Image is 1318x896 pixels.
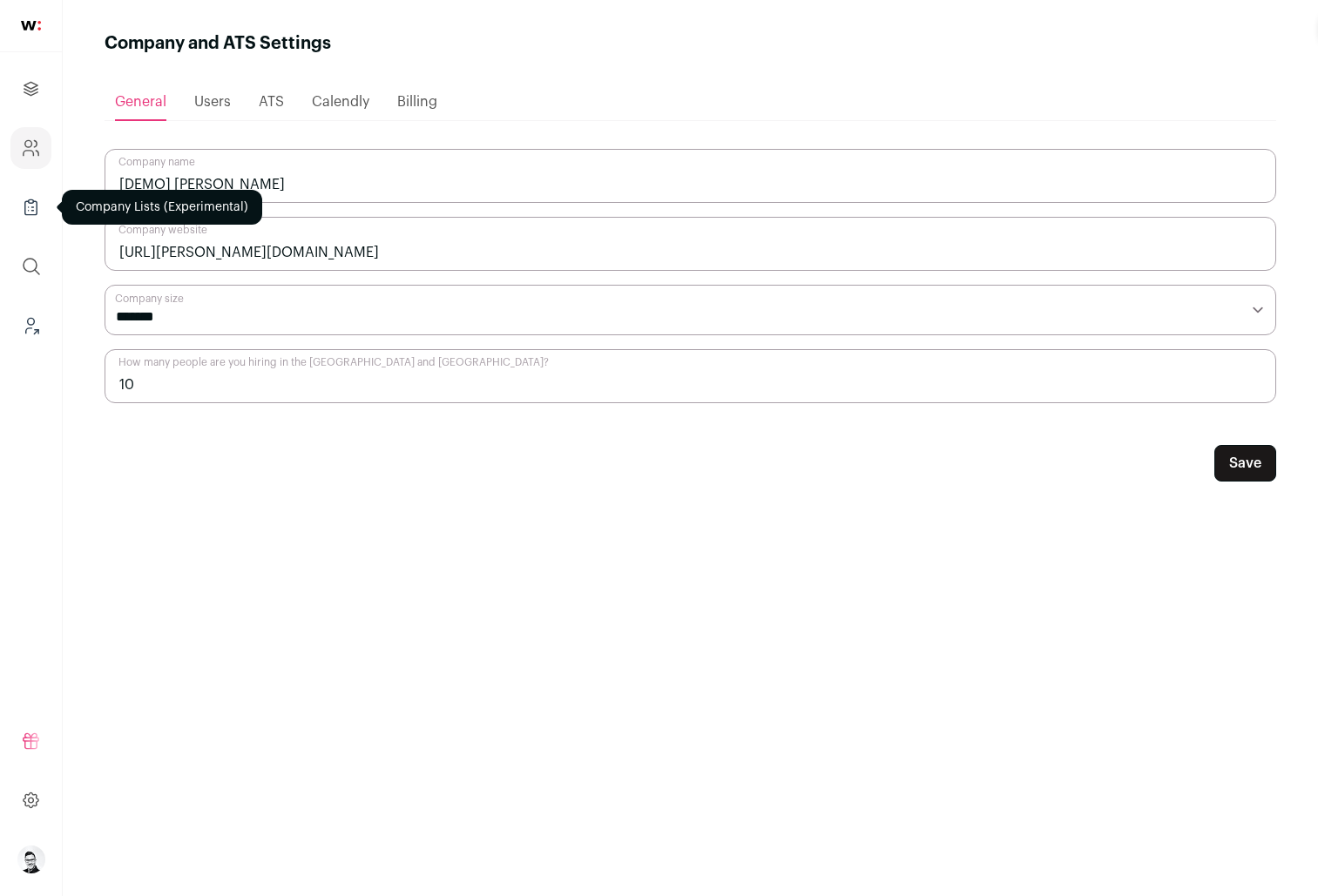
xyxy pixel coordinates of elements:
a: Calendly [312,84,369,119]
a: Billing [397,84,437,119]
span: Users [194,95,231,109]
a: Users [194,84,231,119]
button: Open dropdown [17,845,45,873]
input: Company website [105,217,1276,271]
img: wellfound-shorthand-0d5821cbd27db2630d0214b213865d53afaa358527fdda9d0ea32b1df1b89c2c.svg [21,21,41,30]
a: Leads (Backoffice) [10,305,51,347]
button: Save [1214,445,1276,482]
a: ATS [259,84,284,119]
a: Company Lists [10,186,51,228]
div: Company Lists (Experimental) [62,190,262,225]
span: Calendly [312,95,369,109]
span: Billing [397,95,437,109]
img: 13401752-medium_jpg [17,845,45,873]
span: ATS [259,95,284,109]
input: Company name [105,149,1276,203]
h1: Company and ATS Settings [105,31,331,56]
span: General [115,95,166,109]
a: Projects [10,68,51,110]
a: Company and ATS Settings [10,127,51,169]
input: How many people are you hiring in the US and Canada? [105,349,1276,403]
